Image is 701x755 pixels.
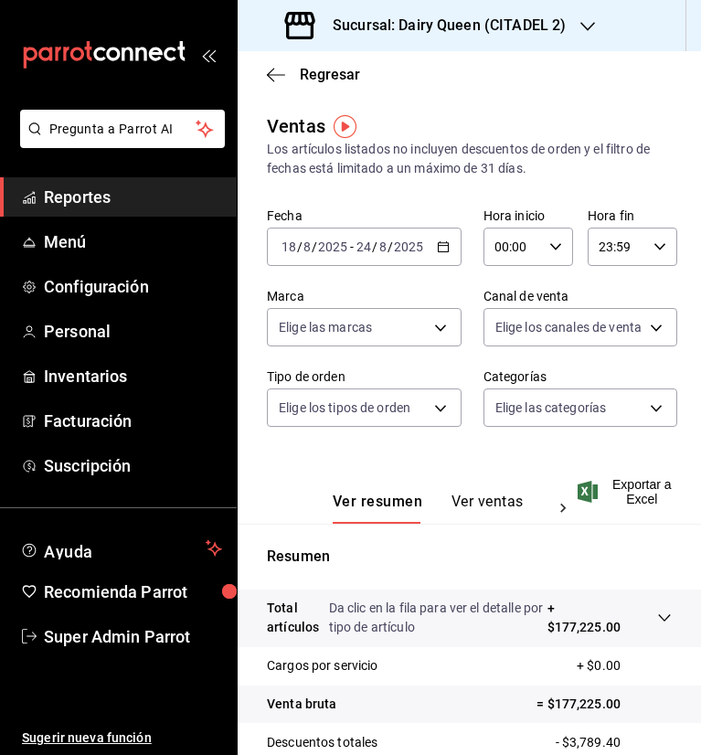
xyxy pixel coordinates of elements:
p: Da clic en la fila para ver el detalle por tipo de artículo [329,599,547,637]
input: ---- [317,239,348,254]
span: / [312,239,317,254]
div: navigation tabs [333,493,545,524]
span: Elige los canales de venta [495,318,642,336]
button: Regresar [267,66,360,83]
label: Marca [267,290,462,303]
div: Los artículos listados no incluyen descuentos de orden y el filtro de fechas está limitado a un m... [267,140,672,178]
a: Pregunta a Parrot AI [13,133,225,152]
button: open_drawer_menu [201,48,216,62]
img: Tooltip marker [334,115,356,138]
h3: Sucursal: Dairy Queen (CITADEL 2) [318,15,566,37]
span: - [350,239,354,254]
label: Categorías [483,370,678,383]
p: Descuentos totales [267,733,377,752]
span: / [297,239,303,254]
p: Resumen [267,546,672,568]
span: Regresar [300,66,360,83]
input: -- [281,239,297,254]
p: = $177,225.00 [536,695,672,714]
p: Total artículos [267,599,329,637]
span: / [388,239,393,254]
button: Ver ventas [451,493,524,524]
span: Pregunta a Parrot AI [49,120,196,139]
input: -- [378,239,388,254]
span: Menú [44,229,222,254]
p: - $3,789.40 [556,733,672,752]
span: Facturación [44,409,222,433]
span: Super Admin Parrot [44,624,222,649]
span: Ayuda [44,537,198,559]
p: Venta bruta [267,695,336,714]
input: -- [356,239,372,254]
button: Ver resumen [333,493,422,524]
p: + $177,225.00 [547,599,621,637]
input: -- [303,239,312,254]
span: Configuración [44,274,222,299]
button: Pregunta a Parrot AI [20,110,225,148]
span: Elige los tipos de orden [279,399,410,417]
p: + $0.00 [577,656,672,675]
label: Tipo de orden [267,370,462,383]
input: ---- [393,239,424,254]
span: Inventarios [44,364,222,388]
span: Elige las categorías [495,399,607,417]
span: Suscripción [44,453,222,478]
button: Exportar a Excel [581,477,672,506]
span: Sugerir nueva función [22,728,222,748]
span: Elige las marcas [279,318,372,336]
label: Hora fin [588,209,677,222]
label: Hora inicio [483,209,573,222]
span: Personal [44,319,222,344]
span: Reportes [44,185,222,209]
label: Canal de venta [483,290,678,303]
span: / [372,239,377,254]
p: Cargos por servicio [267,656,378,675]
label: Fecha [267,209,462,222]
span: Recomienda Parrot [44,580,222,604]
div: Ventas [267,112,325,140]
